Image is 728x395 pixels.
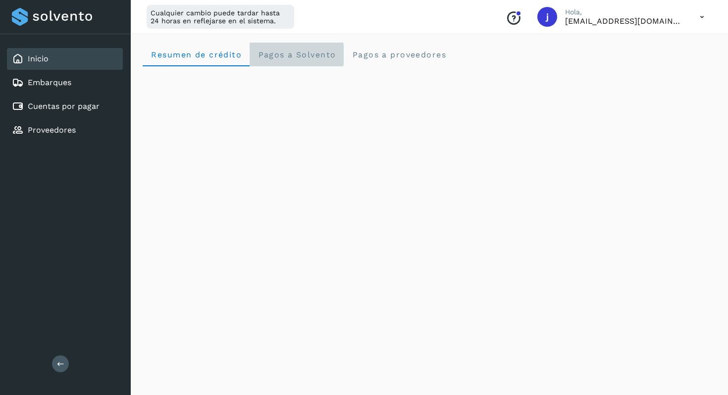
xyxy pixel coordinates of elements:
[7,72,123,94] div: Embarques
[28,101,100,111] a: Cuentas por pagar
[151,50,242,59] span: Resumen de crédito
[7,96,123,117] div: Cuentas por pagar
[28,125,76,135] a: Proveedores
[352,50,446,59] span: Pagos a proveedores
[28,78,71,87] a: Embarques
[28,54,49,63] a: Inicio
[258,50,336,59] span: Pagos a Solvento
[565,16,684,26] p: jemurillo_@hotmail.com
[7,48,123,70] div: Inicio
[565,8,684,16] p: Hola,
[7,119,123,141] div: Proveedores
[147,5,294,29] div: Cualquier cambio puede tardar hasta 24 horas en reflejarse en el sistema.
